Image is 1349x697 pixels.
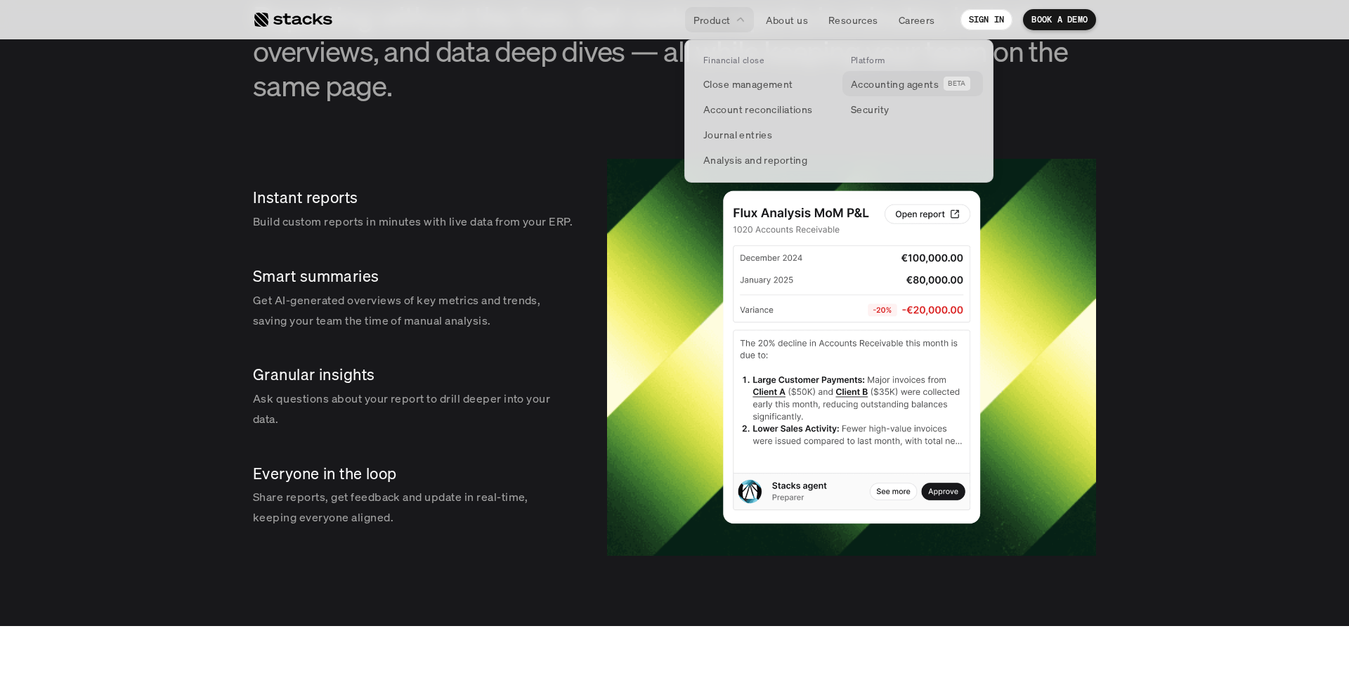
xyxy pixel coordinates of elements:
p: Journal entries [703,127,772,142]
a: SIGN IN [960,9,1013,30]
h2: BETA [948,79,966,88]
a: Security [842,96,983,122]
p: About us [766,13,808,27]
p: Ask questions about your report to drill deeper into your data. [253,389,573,429]
a: Account reconciliations [695,96,835,122]
p: Account reconciliations [703,102,813,117]
a: Careers [890,7,944,32]
p: Careers [899,13,935,27]
a: Journal entries [695,122,835,147]
p: BOOK A DEMO [1031,15,1088,25]
p: Granular insights [253,364,573,386]
p: Financial close [703,56,764,65]
p: Everyone in the loop [253,463,573,485]
p: Instant reports [253,187,573,209]
p: Share reports, get feedback and update in real-time, keeping everyone aligned. [253,487,573,528]
p: Get AI-generated overviews of key metrics and trends, saving your team the time of manual analysis. [253,290,573,331]
a: Analysis and reporting [695,147,835,172]
a: BOOK A DEMO [1023,9,1096,30]
p: Platform [851,56,885,65]
p: Smart summaries [253,266,573,287]
p: Build custom reports in minutes with live data from your ERP. [253,211,573,232]
p: Security [851,102,889,117]
a: Privacy Policy [166,268,228,278]
p: Analysis and reporting [703,152,807,167]
p: Close management [703,77,793,91]
p: Product [693,13,731,27]
a: Resources [820,7,887,32]
p: SIGN IN [969,15,1005,25]
p: Accounting agents [851,77,939,91]
p: Resources [828,13,878,27]
a: Accounting agentsBETA [842,71,983,96]
a: Close management [695,71,835,96]
a: About us [757,7,816,32]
